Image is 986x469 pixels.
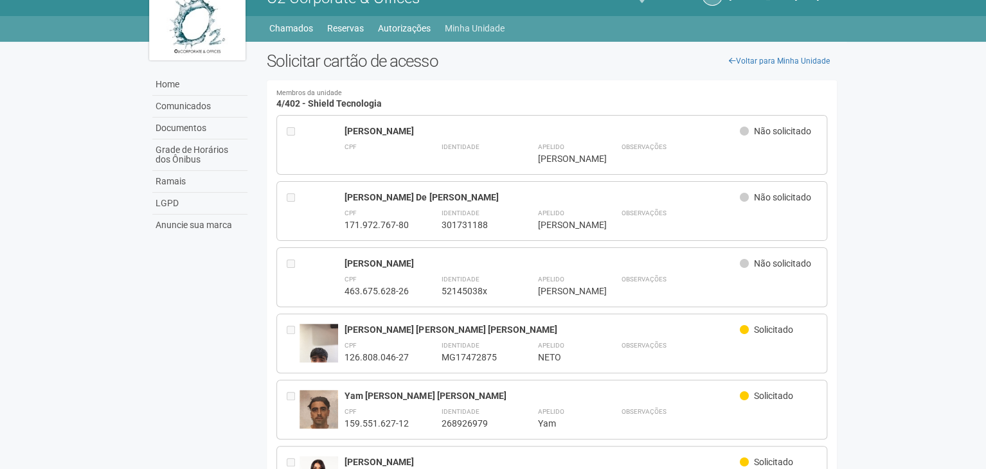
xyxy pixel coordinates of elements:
[441,342,479,349] strong: Identidade
[345,191,740,203] div: [PERSON_NAME] De [PERSON_NAME]
[300,390,338,435] img: user.jpg
[537,418,589,429] div: Yam
[276,90,827,97] small: Membros da unidade
[754,457,793,467] span: Solicitado
[537,342,564,349] strong: Apelido
[754,324,793,335] span: Solicitado
[441,143,479,150] strong: Identidade
[276,90,827,109] h4: 4/402 - Shield Tecnologia
[345,125,740,137] div: [PERSON_NAME]
[345,418,409,429] div: 159.551.627-12
[287,390,300,429] div: Entre em contato com a Aministração para solicitar o cancelamento ou 2a via
[754,258,811,269] span: Não solicitado
[441,276,479,283] strong: Identidade
[537,143,564,150] strong: Apelido
[345,143,357,150] strong: CPF
[754,192,811,202] span: Não solicitado
[287,324,300,363] div: Entre em contato com a Aministração para solicitar o cancelamento ou 2a via
[445,19,505,37] a: Minha Unidade
[345,324,740,335] div: [PERSON_NAME] [PERSON_NAME] [PERSON_NAME]
[345,219,409,231] div: 171.972.767-80
[345,342,357,349] strong: CPF
[267,51,837,71] h2: Solicitar cartão de acesso
[621,276,666,283] strong: Observações
[441,408,479,415] strong: Identidade
[152,139,247,171] a: Grade de Horários dos Ônibus
[345,285,409,297] div: 463.675.628-26
[441,219,505,231] div: 301731188
[537,408,564,415] strong: Apelido
[621,143,666,150] strong: Observações
[152,215,247,236] a: Anuncie sua marca
[537,351,589,363] div: NETO
[621,408,666,415] strong: Observações
[300,324,338,393] img: user.jpg
[345,408,357,415] strong: CPF
[537,276,564,283] strong: Apelido
[152,74,247,96] a: Home
[378,19,431,37] a: Autorizações
[754,126,811,136] span: Não solicitado
[152,118,247,139] a: Documentos
[537,285,589,297] div: [PERSON_NAME]
[327,19,364,37] a: Reservas
[537,153,589,164] div: [PERSON_NAME]
[152,171,247,193] a: Ramais
[537,209,564,217] strong: Apelido
[345,390,740,402] div: Yam [PERSON_NAME] [PERSON_NAME]
[152,96,247,118] a: Comunicados
[441,418,505,429] div: 268926979
[269,19,313,37] a: Chamados
[441,285,505,297] div: 52145038x
[441,209,479,217] strong: Identidade
[345,456,740,468] div: [PERSON_NAME]
[722,51,837,71] a: Voltar para Minha Unidade
[441,351,505,363] div: MG17472875
[537,219,589,231] div: [PERSON_NAME]
[754,391,793,401] span: Solicitado
[152,193,247,215] a: LGPD
[345,276,357,283] strong: CPF
[345,209,357,217] strong: CPF
[345,351,409,363] div: 126.808.046-27
[345,258,740,269] div: [PERSON_NAME]
[621,209,666,217] strong: Observações
[621,342,666,349] strong: Observações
